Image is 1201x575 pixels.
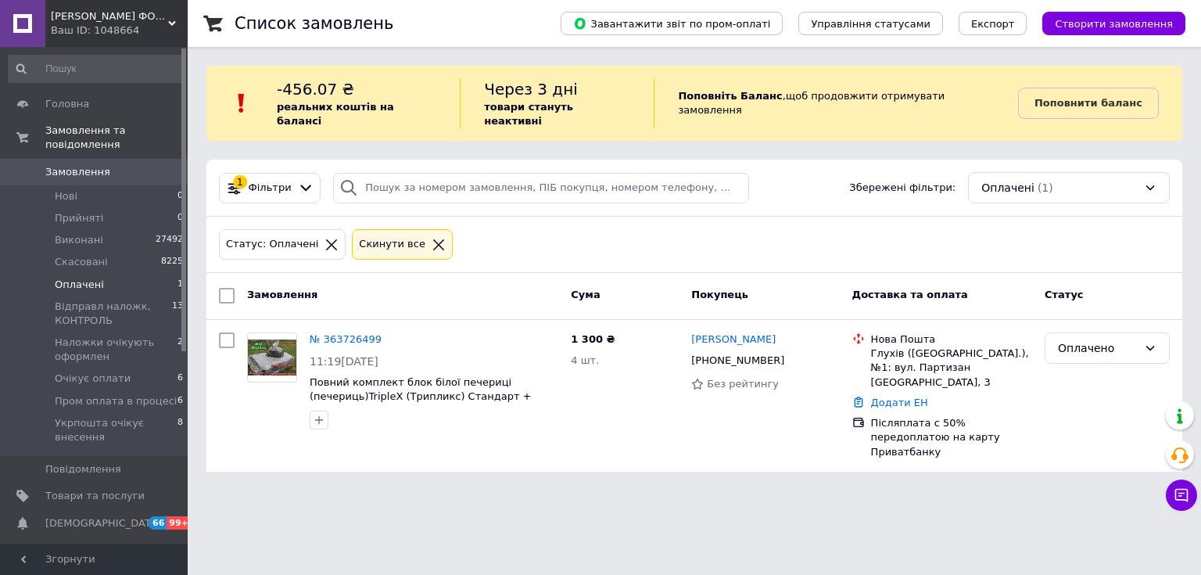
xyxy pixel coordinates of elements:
[45,124,188,152] span: Замовлення та повідомлення
[45,516,161,530] span: [DEMOGRAPHIC_DATA]
[871,416,1032,459] div: Післяплата c 50% передоплатою на карту Приватбанку
[55,255,108,269] span: Скасовані
[223,236,321,253] div: Статус: Оплачені
[1166,480,1197,511] button: Чат з покупцем
[177,394,183,408] span: 6
[654,78,1017,128] div: , щоб продовжити отримувати замовлення
[167,516,192,530] span: 99+
[233,175,247,189] div: 1
[248,340,296,376] img: Фото товару
[571,354,599,366] span: 4 шт.
[55,211,103,225] span: Прийняті
[971,18,1015,30] span: Експорт
[277,80,354,99] span: -456.07 ₴
[161,255,183,269] span: 8225
[247,332,297,383] a: Фото товару
[688,350,787,371] div: [PHONE_NUMBER]
[707,378,779,390] span: Без рейтингу
[172,300,183,328] span: 13
[156,233,183,247] span: 27492
[1058,340,1138,357] div: Оплачено
[51,23,188,38] div: Ваш ID: 1048664
[249,181,292,196] span: Фільтри
[177,278,183,292] span: 1
[55,394,177,408] span: Пром оплата в процесі
[691,332,776,347] a: [PERSON_NAME]
[1045,289,1084,300] span: Статус
[1018,88,1159,119] a: Поповнити баланс
[571,333,615,345] span: 1 300 ₴
[310,355,378,368] span: 11:19[DATE]
[871,347,1032,390] div: Глухів ([GEOGRAPHIC_DATA].), №1: вул. Партизан [GEOGRAPHIC_DATA], 3
[310,333,382,345] a: № 363726499
[177,416,183,444] span: 8
[871,397,928,408] a: Додати ЕН
[45,543,145,571] span: Показники роботи компанії
[247,289,317,300] span: Замовлення
[277,101,394,127] b: реальних коштів на балансі
[1042,12,1185,35] button: Створити замовлення
[561,12,783,35] button: Завантажити звіт по пром-оплаті
[1038,181,1053,194] span: (1)
[1027,17,1185,29] a: Створити замовлення
[55,233,103,247] span: Виконані
[981,180,1034,196] span: Оплачені
[45,97,89,111] span: Головна
[55,336,177,364] span: Наложки очікують оформлен
[871,332,1032,347] div: Нова Пошта
[573,16,770,31] span: Завантажити звіт по пром-оплаті
[1055,18,1173,30] span: Створити замовлення
[235,14,393,33] h1: Список замовлень
[45,165,110,179] span: Замовлення
[177,189,183,203] span: 0
[55,416,177,444] span: Укрпошта очікує внесення
[55,372,131,386] span: Очікує оплати
[484,80,578,99] span: Через 3 дні
[356,236,428,253] div: Cкинути все
[45,462,121,476] span: Повідомлення
[811,18,930,30] span: Управління статусами
[333,173,749,203] input: Пошук за номером замовлення, ПІБ покупця, номером телефону, Email, номером накладної
[310,376,532,417] a: Повний комплект блок білої печериці (печериць)TripleX (Трипликс) Стандарт + покривний грунт
[177,336,183,364] span: 2
[852,289,968,300] span: Доставка та оплата
[691,289,748,300] span: Покупець
[8,55,185,83] input: Пошук
[55,278,104,292] span: Оплачені
[230,92,253,115] img: :exclamation:
[571,289,600,300] span: Cума
[51,9,168,23] span: Дари Природи ФОП Жуковський Т.А.
[798,12,943,35] button: Управління статусами
[55,189,77,203] span: Нові
[177,372,183,386] span: 6
[149,516,167,530] span: 66
[959,12,1027,35] button: Експорт
[484,101,573,127] b: товари стануть неактивні
[177,211,183,225] span: 0
[678,90,782,102] b: Поповніть Баланс
[1034,97,1142,109] b: Поповнити баланс
[55,300,172,328] span: Відправл наложк, КОНТРОЛЬ
[849,181,955,196] span: Збережені фільтри:
[45,489,145,503] span: Товари та послуги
